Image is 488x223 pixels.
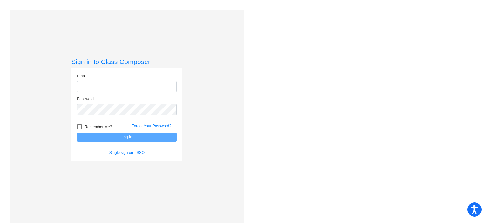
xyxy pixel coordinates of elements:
a: Forgot Your Password? [132,124,171,128]
label: Password [77,96,94,102]
button: Log In [77,133,177,142]
a: Single sign on - SSO [109,150,145,155]
h3: Sign in to Class Composer [71,58,182,66]
span: Remember Me? [85,123,112,131]
label: Email [77,73,86,79]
